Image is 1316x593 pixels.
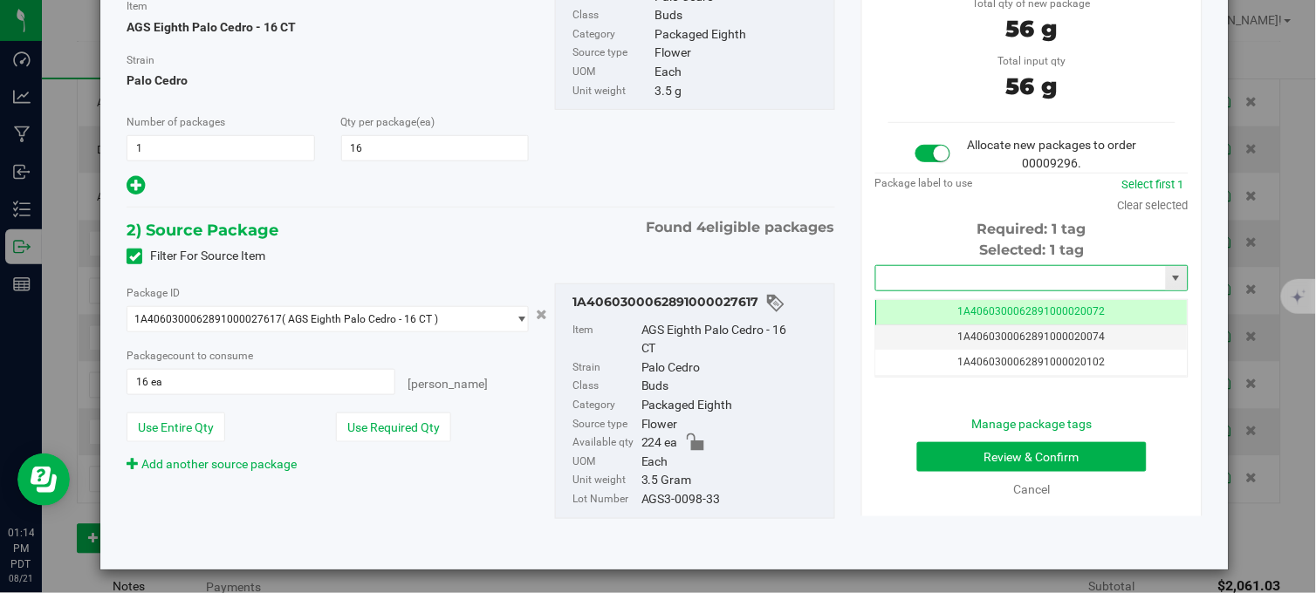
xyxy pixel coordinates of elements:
[506,307,528,331] span: select
[1122,178,1184,191] a: Select first 1
[641,358,826,378] div: Palo Cedro
[641,471,826,490] div: 3.5 Gram
[572,396,638,415] label: Category
[572,453,638,472] label: UOM
[572,377,638,396] label: Class
[641,433,678,453] span: 224 ea
[958,331,1106,343] span: 1A4060300062891000020074
[127,217,278,243] span: 2) Source Package
[917,442,1147,472] button: Review & Confirm
[282,313,438,325] span: ( AGS Eighth Palo Cedro - 16 CT )
[341,116,435,128] span: Qty per package
[977,221,1086,237] span: Required: 1 tag
[572,82,651,101] label: Unit weight
[127,136,313,160] input: 1
[408,377,489,391] span: [PERSON_NAME]
[572,293,826,314] div: 1A4060300062891000027617
[655,6,826,25] div: Buds
[127,20,296,34] span: AGS Eighth Palo Cedro - 16 CT
[342,136,528,160] input: 16
[336,412,451,442] button: Use Required Qty
[572,25,651,44] label: Category
[641,453,826,472] div: Each
[417,116,435,128] span: (ea)
[697,219,707,235] span: 4
[127,181,145,195] span: Add new output
[127,67,529,93] span: Palo Cedro
[17,453,70,506] iframe: Resource center
[971,417,1092,431] a: Manage package tags
[641,415,826,434] div: Flower
[655,82,826,101] div: 3.5 g
[127,350,253,362] span: Package to consume
[1006,15,1058,43] span: 56 g
[572,63,651,82] label: UOM
[127,457,297,471] a: Add another source package
[641,396,826,415] div: Packaged Eighth
[134,313,282,325] span: 1A4060300062891000027617
[572,471,638,490] label: Unit weight
[647,217,835,238] span: Found eligible packages
[958,356,1106,368] span: 1A4060300062891000020102
[997,55,1066,67] span: Total input qty
[1166,266,1188,290] span: select
[875,177,973,189] span: Package label to use
[655,63,826,82] div: Each
[127,247,265,265] label: Filter For Source Item
[531,302,552,327] button: Cancel button
[572,44,651,63] label: Source type
[572,433,638,453] label: Available qty
[127,116,225,128] span: Number of packages
[572,6,651,25] label: Class
[1006,72,1058,100] span: 56 g
[572,358,638,378] label: Strain
[979,242,1084,258] span: Selected: 1 tag
[127,52,154,68] label: Strain
[127,370,394,394] input: 16 ea
[127,412,225,442] button: Use Entire Qty
[168,350,195,362] span: count
[968,138,1137,170] span: Allocate new packages to order 00009296.
[641,321,826,358] div: AGS Eighth Palo Cedro - 16 CT
[1118,199,1189,212] a: Clear selected
[572,415,638,434] label: Source type
[572,490,638,509] label: Lot Number
[958,305,1106,317] span: 1A4060300062891000020072
[876,266,1166,290] input: Starting tag number
[641,490,826,509] div: AGS3-0098-33
[572,321,638,358] label: Item
[641,377,826,396] div: Buds
[127,287,180,299] span: Package ID
[655,44,826,63] div: Flower
[655,25,826,44] div: Packaged Eighth
[1013,482,1050,496] a: Cancel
